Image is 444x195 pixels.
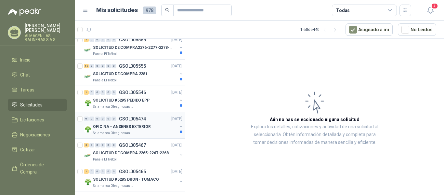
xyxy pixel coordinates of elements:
p: Explora los detalles, cotizaciones y actividad de una solicitud al seleccionarla. Obtén informaci... [250,123,379,146]
a: Órdenes de Compra [8,159,67,178]
div: 0 [89,169,94,174]
p: Salamanca Oleaginosas SAS [93,104,134,109]
img: Company Logo [84,152,92,160]
div: 0 [100,143,105,147]
span: Órdenes de Compra [20,161,61,175]
p: GSOL005467 [119,143,146,147]
div: 0 [84,117,89,121]
h3: Aún no has seleccionado niguna solicitud [270,116,359,123]
p: GSOL005465 [119,169,146,174]
div: 0 [106,90,111,95]
span: Tareas [20,86,34,93]
p: GSOL005556 [119,37,146,42]
div: 0 [89,37,94,42]
a: Licitaciones [8,114,67,126]
div: 0 [89,64,94,68]
p: SOLICITUD DE COMPRA2276-2277-2278-2284-2285- [93,45,174,51]
div: 0 [111,117,116,121]
p: [DATE] [171,37,182,43]
img: Company Logo [84,46,92,54]
a: 1 0 0 0 0 0 GSOL005465[DATE] Company LogoSOLICITUD #5285 DRON - TUMACOSalamanca Oleaginosas SAS [84,168,184,188]
div: 0 [100,117,105,121]
p: [PERSON_NAME] [PERSON_NAME] [25,23,67,33]
p: GSOL005546 [119,90,146,95]
span: Solicitudes [20,101,43,108]
div: 0 [111,90,116,95]
div: 0 [95,143,100,147]
span: Chat [20,71,30,78]
p: GSOL005555 [119,64,146,68]
div: 0 [89,117,94,121]
img: Company Logo [84,99,92,107]
button: Asignado a mi [346,23,393,36]
div: 0 [89,90,94,95]
div: 0 [106,169,111,174]
p: [DATE] [171,116,182,122]
div: 0 [106,143,111,147]
p: [DATE] [171,63,182,69]
a: 1 0 0 0 0 0 GSOL005546[DATE] Company LogoSOLICITUD #5295 PEDIDO EPPSalamanca Oleaginosas SAS [84,89,184,109]
div: 3 [84,143,89,147]
span: 978 [143,7,156,14]
div: 1 [84,169,89,174]
div: 0 [100,90,105,95]
div: 0 [100,64,105,68]
p: [DATE] [171,169,182,175]
button: No Leídos [398,23,436,36]
p: Panela El Trébol [93,78,117,83]
span: 4 [431,3,438,9]
p: SOLICITUD DE COMPRA 2281 [93,71,148,77]
div: 0 [95,117,100,121]
div: 0 [106,64,111,68]
span: Negociaciones [20,131,50,138]
img: Company Logo [84,73,92,80]
span: Licitaciones [20,116,44,123]
a: Cotizar [8,144,67,156]
p: SOLICITUD #5295 PEDIDO EPP [93,97,150,104]
div: 0 [111,169,116,174]
a: Inicio [8,54,67,66]
a: 18 0 0 0 0 0 GSOL005555[DATE] Company LogoSOLICITUD DE COMPRA 2281Panela El Trébol [84,62,184,83]
p: OFICINA - ANDENES EXTERIOR [93,124,151,130]
p: ALMACEN LAS BALINERAS S.A.S [25,34,67,42]
p: SOLICITUD #5285 DRON - TUMACO [93,176,159,183]
a: 3 0 0 0 0 0 GSOL005467[DATE] Company LogoSOLICITUD DE COMPRA 2265-2267-2268Panela El Trébol [84,141,184,162]
span: search [165,8,170,12]
div: 0 [106,117,111,121]
div: 0 [95,64,100,68]
p: GSOL005474 [119,117,146,121]
div: 1 - 50 de 440 [300,24,340,35]
p: SOLICITUD DE COMPRA 2265-2267-2268 [93,150,169,156]
p: [DATE] [171,90,182,96]
div: 0 [95,169,100,174]
button: 4 [424,5,436,16]
div: 0 [95,37,100,42]
div: 0 [89,143,94,147]
p: Salamanca Oleaginosas SAS [93,183,134,188]
div: 0 [100,37,105,42]
div: 1 [84,90,89,95]
a: Tareas [8,84,67,96]
a: 0 0 0 0 0 0 GSOL005474[DATE] Company LogoOFICINA - ANDENES EXTERIORSalamanca Oleaginosas SAS [84,115,184,136]
div: 0 [111,143,116,147]
img: Company Logo [84,125,92,133]
a: Negociaciones [8,129,67,141]
p: Panela El Trébol [93,157,117,162]
span: Cotizar [20,146,35,153]
p: [DATE] [171,142,182,148]
div: 0 [100,169,105,174]
div: 18 [84,64,89,68]
h1: Mis solicitudes [96,6,138,15]
div: 0 [106,37,111,42]
p: Panela El Trébol [93,51,117,57]
p: Salamanca Oleaginosas SAS [93,131,134,136]
a: Chat [8,69,67,81]
img: Company Logo [84,178,92,186]
a: 2 0 0 0 0 0 GSOL005556[DATE] Company LogoSOLICITUD DE COMPRA2276-2277-2278-2284-2285-Panela El Tr... [84,36,184,57]
a: Solicitudes [8,99,67,111]
span: Inicio [20,56,31,63]
div: 0 [111,37,116,42]
div: 0 [95,90,100,95]
div: 2 [84,37,89,42]
div: 0 [111,64,116,68]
